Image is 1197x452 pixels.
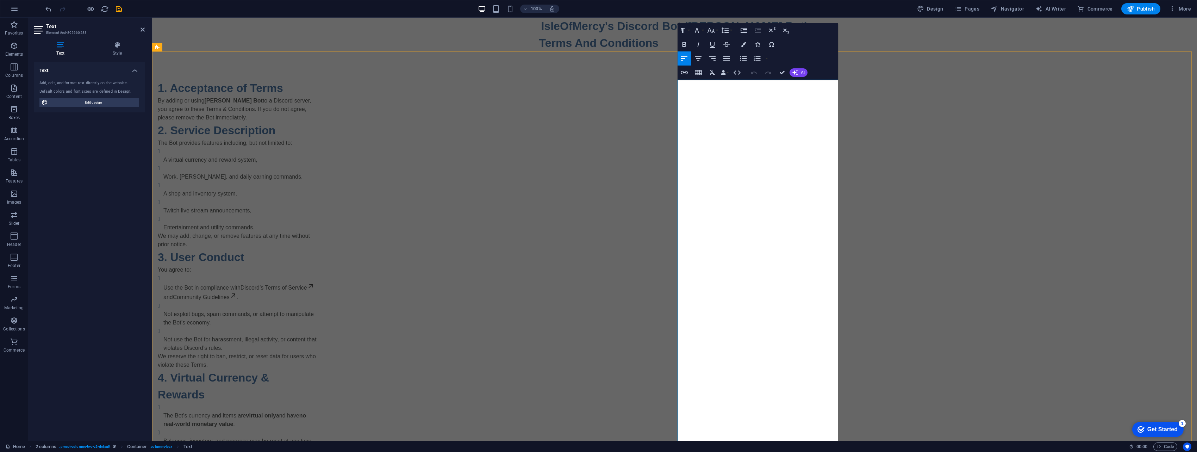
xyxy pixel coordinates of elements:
[790,68,808,77] button: AI
[39,98,139,107] button: Edit design
[549,6,555,12] i: On resize automatically adjust zoom level to fit chosen device.
[747,66,761,80] button: Undo (Ctrl+Z)
[1136,442,1147,451] span: 00 00
[1129,442,1148,451] h6: Session time
[765,23,779,37] button: Superscript
[6,94,22,99] p: Content
[1141,444,1142,449] span: :
[46,30,131,36] h3: Element #ed-895660583
[737,51,750,66] button: Unordered List
[765,37,778,51] button: Special Characters
[1157,442,1174,451] span: Code
[678,66,691,80] button: Insert Link
[1077,5,1113,12] span: Commerce
[706,23,719,37] button: Font Size
[720,37,733,51] button: Strikethrough
[1074,3,1116,14] button: Commerce
[1033,3,1069,14] button: AI Writer
[1153,442,1177,451] button: Code
[39,89,139,95] div: Default colors and font sizes are defined in Design.
[44,5,52,13] button: undo
[5,51,23,57] p: Elements
[1183,442,1191,451] button: Usercentrics
[1121,3,1160,14] button: Publish
[914,3,946,14] button: Design
[9,221,20,226] p: Slider
[779,23,793,37] button: Subscript
[750,51,764,66] button: Ordered List
[720,66,730,80] button: Data Bindings
[4,136,24,142] p: Accordion
[36,442,192,451] nav: breadcrumb
[7,242,21,247] p: Header
[8,263,20,268] p: Footer
[706,66,719,80] button: Clear Formatting
[8,115,20,120] p: Boxes
[737,23,750,37] button: Increase Indent
[1127,5,1155,12] span: Publish
[706,37,719,51] button: Underline (Ctrl+U)
[115,5,123,13] i: Save (Ctrl+S)
[801,70,805,75] span: AI
[6,4,57,18] div: Get Started 1 items remaining, 80% complete
[127,442,147,451] span: Click to select. Double-click to edit
[113,445,116,448] i: This element is a customizable preset
[183,442,192,451] span: Click to select. Double-click to edit
[6,178,23,184] p: Features
[21,8,51,14] div: Get Started
[59,442,110,451] span: . preset-columns-two-v2-default
[531,5,542,13] h6: 100%
[1166,3,1194,14] button: More
[988,3,1027,14] button: Navigator
[5,73,23,78] p: Columns
[751,37,764,51] button: Icons
[7,199,21,205] p: Images
[775,66,789,80] button: Confirm (Ctrl+⏎)
[39,80,139,86] div: Add, edit, and format text directly on the website.
[952,3,982,14] button: Pages
[737,37,750,51] button: Colors
[751,23,765,37] button: Decrease Indent
[764,51,769,66] button: Ordered List
[44,5,52,13] i: Undo: Change text (Ctrl+Z)
[914,3,946,14] div: Design (Ctrl+Alt+Y)
[52,1,59,8] div: 1
[5,30,23,36] p: Favorites
[6,442,25,451] a: Click to cancel selection. Double-click to open Pages
[8,284,20,290] p: Forms
[36,442,57,451] span: Click to select. Double-click to edit
[114,5,123,13] button: save
[34,62,145,75] h4: Text
[4,305,24,311] p: Marketing
[720,51,733,66] button: Align Justify
[4,347,25,353] p: Commerce
[678,51,691,66] button: Align Left
[955,5,979,12] span: Pages
[1035,5,1066,12] span: AI Writer
[678,37,691,51] button: Bold (Ctrl+B)
[678,23,691,37] button: Paragraph Format
[46,23,145,30] h2: Text
[101,5,109,13] i: Reload page
[761,66,775,80] button: Redo (Ctrl+Shift+Z)
[100,5,109,13] button: reload
[90,42,145,56] h4: Style
[86,5,95,13] button: Click here to leave preview mode and continue editing
[150,442,172,451] span: . columns-box
[692,37,705,51] button: Italic (Ctrl+I)
[8,157,20,163] p: Tables
[991,5,1024,12] span: Navigator
[692,23,705,37] button: Font Family
[34,42,90,56] h4: Text
[706,51,719,66] button: Align Right
[692,51,705,66] button: Align Center
[730,66,744,80] button: HTML
[520,5,545,13] button: 100%
[917,5,943,12] span: Design
[50,98,137,107] span: Edit design
[720,23,733,37] button: Line Height
[692,66,705,80] button: Insert Table
[1169,5,1191,12] span: More
[3,326,25,332] p: Collections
